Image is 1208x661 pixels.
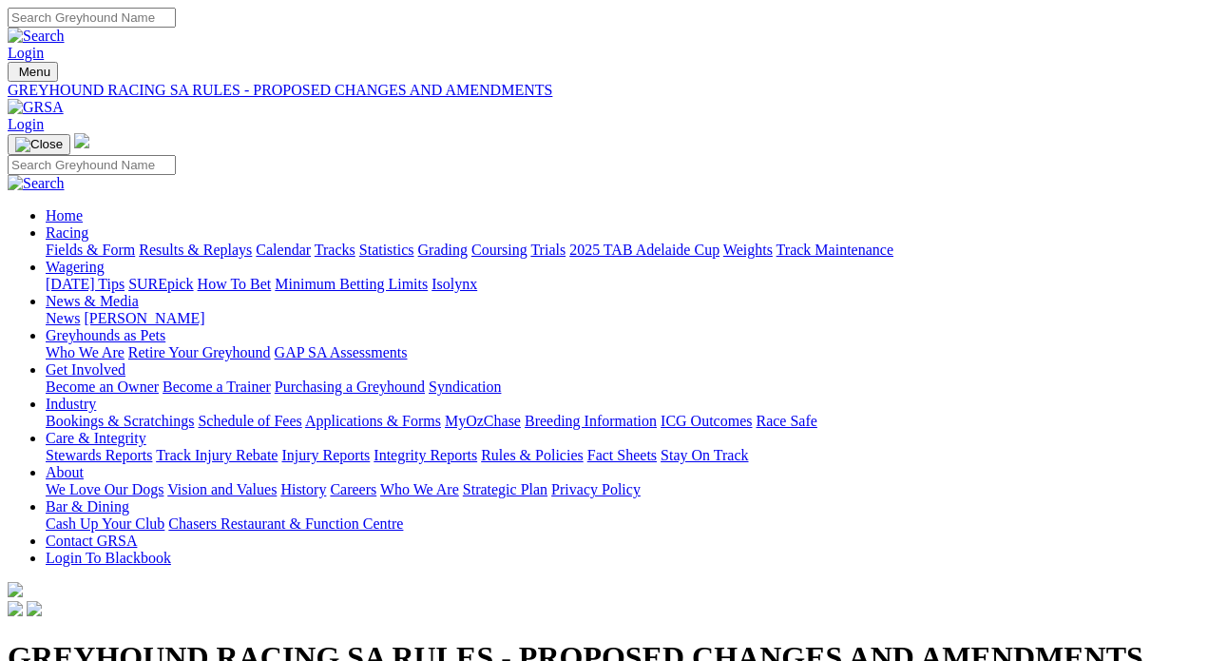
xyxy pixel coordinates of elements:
[275,276,428,292] a: Minimum Betting Limits
[46,481,163,497] a: We Love Our Dogs
[46,207,83,224] a: Home
[46,224,88,241] a: Racing
[275,379,425,395] a: Purchasing a Greyhound
[8,175,65,192] img: Search
[525,413,657,429] a: Breeding Information
[359,242,414,258] a: Statistics
[418,242,468,258] a: Grading
[756,413,816,429] a: Race Safe
[46,447,152,463] a: Stewards Reports
[8,99,64,116] img: GRSA
[8,8,176,28] input: Search
[46,533,137,549] a: Contact GRSA
[156,447,278,463] a: Track Injury Rebate
[256,242,311,258] a: Calendar
[587,447,657,463] a: Fact Sheets
[8,82,1200,99] a: GREYHOUND RACING SA RULES - PROPOSED CHANGES AND AMENDMENTS
[46,430,146,446] a: Care & Integrity
[275,344,408,360] a: GAP SA Assessments
[46,276,1200,293] div: Wagering
[46,327,165,343] a: Greyhounds as Pets
[198,413,301,429] a: Schedule of Fees
[569,242,719,258] a: 2025 TAB Adelaide Cup
[168,515,403,532] a: Chasers Restaurant & Function Centre
[8,116,44,132] a: Login
[74,133,89,148] img: logo-grsa-white.png
[128,344,271,360] a: Retire Your Greyhound
[46,276,125,292] a: [DATE] Tips
[777,242,893,258] a: Track Maintenance
[551,481,641,497] a: Privacy Policy
[305,413,441,429] a: Applications & Forms
[46,464,84,480] a: About
[167,481,277,497] a: Vision and Values
[8,155,176,175] input: Search
[8,601,23,616] img: facebook.svg
[315,242,355,258] a: Tracks
[481,447,584,463] a: Rules & Policies
[429,379,501,395] a: Syndication
[198,276,272,292] a: How To Bet
[46,344,125,360] a: Who We Are
[8,28,65,45] img: Search
[139,242,252,258] a: Results & Replays
[46,344,1200,361] div: Greyhounds as Pets
[8,582,23,597] img: logo-grsa-white.png
[46,498,129,515] a: Bar & Dining
[46,242,1200,259] div: Racing
[471,242,527,258] a: Coursing
[15,137,63,152] img: Close
[46,310,1200,327] div: News & Media
[46,515,164,532] a: Cash Up Your Club
[46,413,1200,430] div: Industry
[661,413,752,429] a: ICG Outcomes
[163,379,271,395] a: Become a Trainer
[431,276,477,292] a: Isolynx
[46,413,194,429] a: Bookings & Scratchings
[46,447,1200,464] div: Care & Integrity
[46,481,1200,498] div: About
[380,481,459,497] a: Who We Are
[46,310,80,326] a: News
[46,379,1200,396] div: Get Involved
[530,242,566,258] a: Trials
[46,361,125,378] a: Get Involved
[46,515,1200,533] div: Bar & Dining
[281,447,370,463] a: Injury Reports
[330,481,376,497] a: Careers
[27,601,42,616] img: twitter.svg
[8,45,44,61] a: Login
[46,242,135,258] a: Fields & Form
[46,259,105,275] a: Wagering
[445,413,521,429] a: MyOzChase
[84,310,204,326] a: [PERSON_NAME]
[46,396,96,412] a: Industry
[661,447,748,463] a: Stay On Track
[19,65,50,79] span: Menu
[128,276,193,292] a: SUREpick
[46,379,159,395] a: Become an Owner
[374,447,477,463] a: Integrity Reports
[8,134,70,155] button: Toggle navigation
[280,481,326,497] a: History
[8,62,58,82] button: Toggle navigation
[463,481,547,497] a: Strategic Plan
[723,242,773,258] a: Weights
[46,550,171,566] a: Login To Blackbook
[46,293,139,309] a: News & Media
